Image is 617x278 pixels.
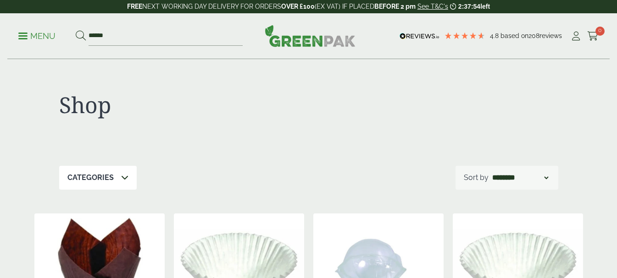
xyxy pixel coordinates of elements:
span: reviews [539,32,562,39]
span: 0 [595,27,605,36]
img: GreenPak Supplies [265,25,356,47]
i: Cart [587,32,599,41]
span: left [480,3,490,10]
a: 0 [587,29,599,43]
h1: Shop [59,92,309,118]
span: Based on [500,32,528,39]
a: Menu [18,31,56,40]
span: 2:37:54 [458,3,480,10]
strong: BEFORE 2 pm [374,3,416,10]
span: 208 [528,32,539,39]
div: 4.79 Stars [444,32,485,40]
span: 4.8 [490,32,500,39]
img: REVIEWS.io [400,33,439,39]
strong: OVER £100 [281,3,315,10]
strong: FREE [127,3,142,10]
a: See T&C's [417,3,448,10]
select: Shop order [490,172,550,183]
p: Sort by [464,172,489,183]
i: My Account [570,32,582,41]
p: Categories [67,172,114,183]
p: Menu [18,31,56,42]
